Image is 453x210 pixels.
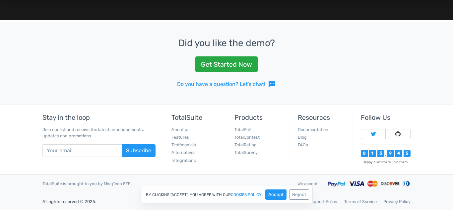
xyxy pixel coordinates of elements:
[16,38,437,48] h3: Did you like the demo?
[171,127,190,132] a: About us
[171,142,196,147] a: Testimonials
[361,150,368,157] div: 0
[371,131,376,137] img: Follow TotalSuite on Twitter
[387,150,394,157] div: 9
[122,144,156,157] button: Subscribe
[395,150,402,157] div: 4
[369,150,376,157] div: 1
[265,189,287,200] button: Accept
[328,180,411,187] img: Accepted payment methods
[177,80,276,88] a: Do you have a question? Let's chat!sms
[37,180,292,187] div: TotalSuite is brought to you by MisqTech FZE.
[141,186,313,203] div: By clicking "Accept", you agree with our .
[298,135,307,140] a: Blog
[289,189,309,200] button: Reject
[404,150,411,157] div: 5
[171,114,221,121] h5: TotalSuite
[377,150,384,157] div: 3
[231,193,262,197] a: cookies policy
[234,135,260,140] a: TotalContest
[42,114,156,121] h5: Stay in the loop
[234,127,251,132] a: TotalPoll
[234,142,257,147] a: TotalRating
[361,114,411,121] h5: Follow Us
[298,142,308,147] a: FAQs
[42,126,156,139] p: Join our list and receive the latest announcements, updates and promotions.
[384,153,387,157] div: ,
[171,158,196,163] a: Integrations
[195,56,258,72] a: Get Started Now
[234,114,284,121] h5: Products
[361,160,411,165] div: Happy customers, join them!
[42,144,122,157] input: Your email
[395,131,401,137] img: Follow TotalSuite on Github
[234,150,258,155] a: TotalSurvey
[298,114,348,121] h5: Resources
[171,135,189,140] a: Features
[292,180,323,187] div: We accept
[298,127,328,132] a: Documentation
[268,80,276,88] span: sms
[171,150,196,155] a: Alternatives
